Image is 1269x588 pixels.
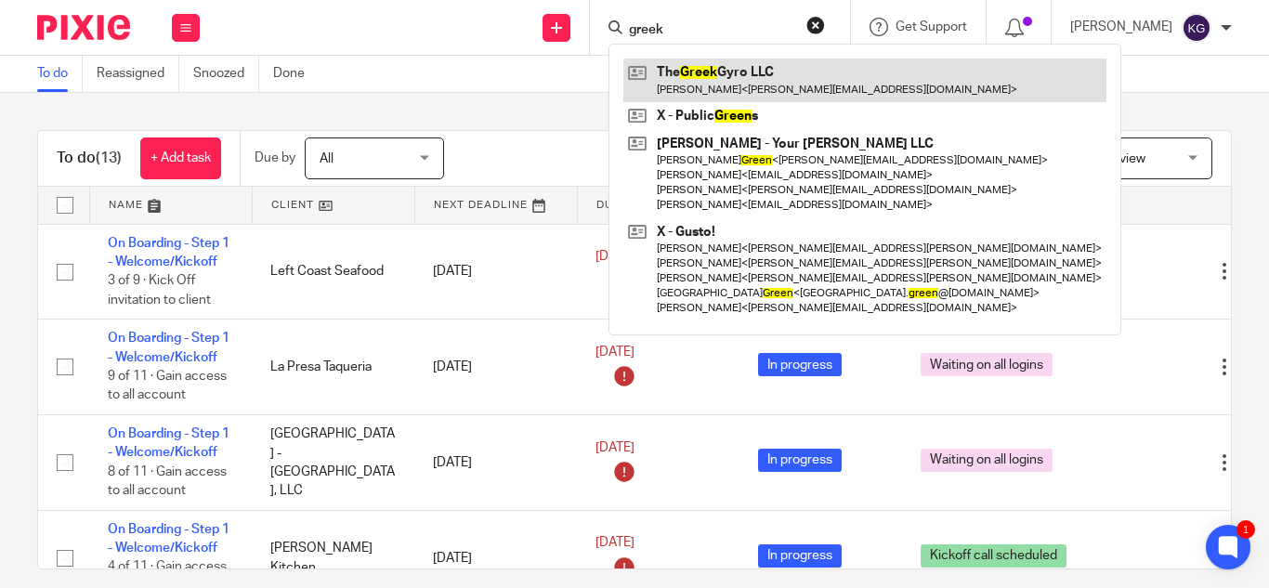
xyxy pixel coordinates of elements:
[1070,18,1172,36] p: [PERSON_NAME]
[921,353,1053,376] span: Waiting on all logins
[97,56,179,92] a: Reassigned
[595,441,634,454] span: [DATE]
[108,465,227,498] span: 8 of 11 · Gain access to all account
[758,449,842,472] span: In progress
[252,415,414,511] td: [GEOGRAPHIC_DATA] - [GEOGRAPHIC_DATA], LLC
[595,250,634,263] span: [DATE]
[921,544,1066,568] span: Kickoff call scheduled
[595,346,634,359] span: [DATE]
[320,152,334,165] span: All
[108,332,229,363] a: On Boarding - Step 1 - Welcome/Kickoff
[108,427,229,459] a: On Boarding - Step 1 - Welcome/Kickoff
[252,320,414,415] td: La Presa Taqueria
[108,523,229,555] a: On Boarding - Step 1 - Welcome/Kickoff
[37,56,83,92] a: To do
[108,274,211,307] span: 3 of 9 · Kick Off invitation to client
[627,22,794,39] input: Search
[1236,520,1255,539] div: 1
[273,56,319,92] a: Done
[193,56,259,92] a: Snoozed
[1182,13,1211,43] img: svg%3E
[57,149,122,168] h1: To do
[252,224,414,320] td: Left Coast Seafood
[414,415,577,511] td: [DATE]
[806,16,825,34] button: Clear
[414,224,577,320] td: [DATE]
[758,353,842,376] span: In progress
[255,149,295,167] p: Due by
[896,20,967,33] span: Get Support
[595,537,634,550] span: [DATE]
[921,449,1053,472] span: Waiting on all logins
[414,320,577,415] td: [DATE]
[140,137,221,179] a: + Add task
[37,15,130,40] img: Pixie
[96,150,122,165] span: (13)
[108,370,227,402] span: 9 of 11 · Gain access to all account
[108,237,229,268] a: On Boarding - Step 1 - Welcome/Kickoff
[758,544,842,568] span: In progress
